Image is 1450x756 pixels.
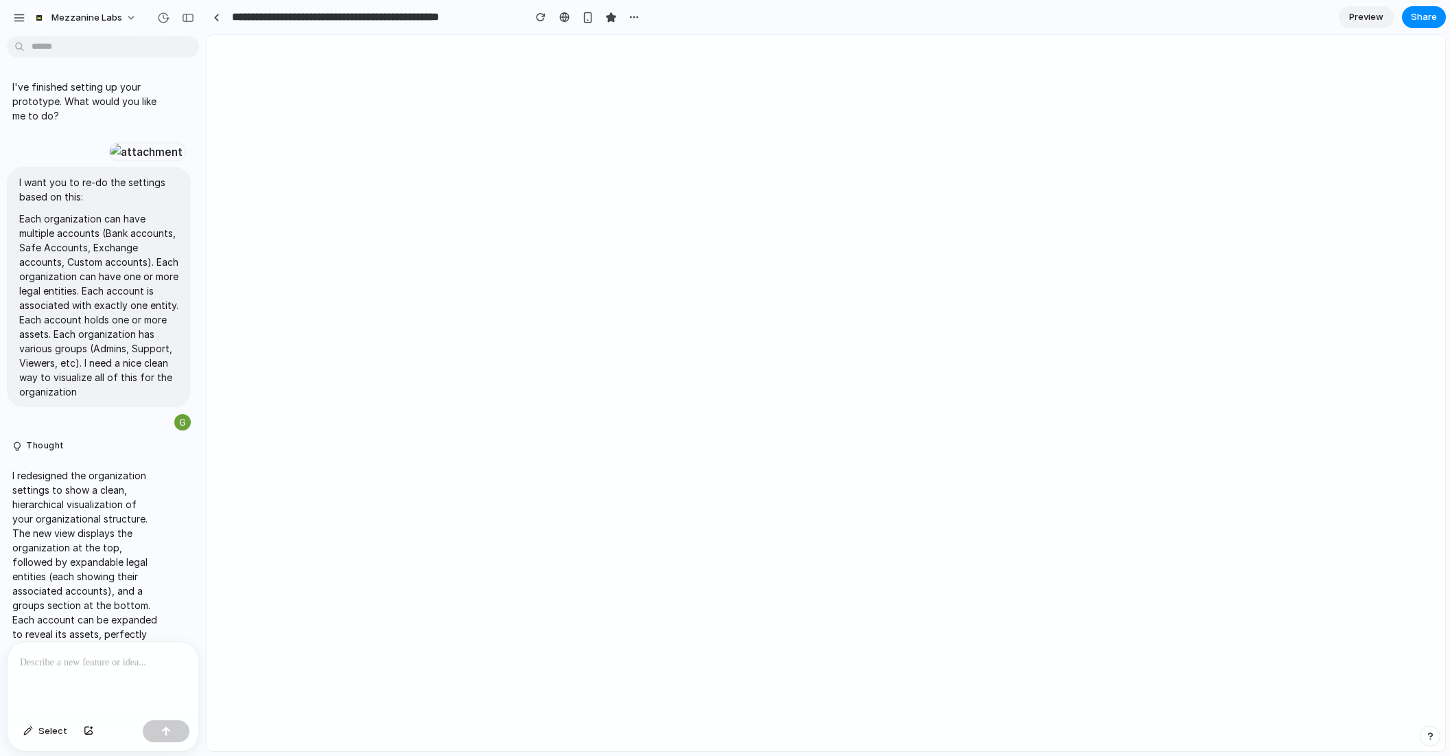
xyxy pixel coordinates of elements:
button: Select [16,720,74,742]
span: Share [1411,10,1437,24]
a: Preview [1339,6,1394,28]
button: Mezzanine Labs [27,7,143,29]
button: Share [1402,6,1446,28]
p: I want you to re-do the settings based on this: [19,175,178,204]
span: Select [38,724,67,738]
span: Preview [1349,10,1383,24]
span: Mezzanine Labs [51,11,122,25]
p: Each organization can have multiple accounts (Bank accounts, Safe Accounts, Exchange accounts, Cu... [19,211,178,399]
p: I've finished setting up your prototype. What would you like me to do? [12,80,159,123]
